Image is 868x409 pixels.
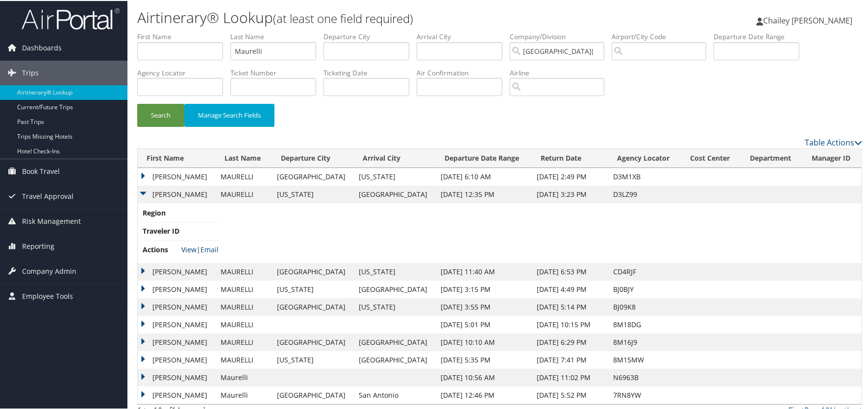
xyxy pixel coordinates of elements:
td: [DATE] 6:10 AM [436,167,532,185]
span: Company Admin [22,258,76,283]
td: 8M16J9 [608,333,681,350]
td: Maurelli [216,368,272,385]
td: [PERSON_NAME] [138,280,216,297]
td: [GEOGRAPHIC_DATA] [272,333,354,350]
label: Airline [510,67,612,77]
td: [DATE] 5:01 PM [436,315,532,333]
td: [GEOGRAPHIC_DATA] [354,185,436,202]
td: [DATE] 12:46 PM [436,385,532,403]
span: Trips [22,60,39,84]
label: Agency Locator [137,67,230,77]
span: Book Travel [22,158,60,183]
th: Return Date: activate to sort column ascending [532,148,608,167]
span: Employee Tools [22,283,73,308]
td: [DATE] 6:29 PM [532,333,608,350]
label: Airport/City Code [612,31,714,41]
td: [US_STATE] [272,280,354,297]
td: MAURELLI [216,280,272,297]
h1: Airtinerary® Lookup [137,6,620,27]
td: [PERSON_NAME] [138,297,216,315]
td: [US_STATE] [272,185,354,202]
span: | [181,244,219,253]
th: Department: activate to sort column ascending [741,148,802,167]
td: MAURELLI [216,350,272,368]
td: [PERSON_NAME] [138,368,216,385]
th: Departure City: activate to sort column ascending [272,148,354,167]
td: [DATE] 3:23 PM [532,185,608,202]
td: [US_STATE] [354,297,436,315]
th: Departure Date Range: activate to sort column ascending [436,148,532,167]
td: D3M1XB [608,167,681,185]
td: [DATE] 7:41 PM [532,350,608,368]
td: CD4RJF [608,262,681,280]
span: Traveler ID [143,225,179,236]
td: BJ09K8 [608,297,681,315]
td: [US_STATE] [272,350,354,368]
td: [DATE] 10:10 AM [436,333,532,350]
td: [PERSON_NAME] [138,333,216,350]
td: BJ0BJY [608,280,681,297]
td: [US_STATE] [354,167,436,185]
label: Last Name [230,31,323,41]
td: [DATE] 3:55 PM [436,297,532,315]
td: 8M15MW [608,350,681,368]
button: Manage Search Fields [184,103,274,126]
td: [DATE] 5:14 PM [532,297,608,315]
th: First Name: activate to sort column ascending [138,148,216,167]
label: Company/Division [510,31,612,41]
td: [GEOGRAPHIC_DATA] [272,385,354,403]
td: San Antonio [354,385,436,403]
td: 7RN8YW [608,385,681,403]
td: [DATE] 6:53 PM [532,262,608,280]
span: Travel Approval [22,183,74,208]
td: [US_STATE] [354,262,436,280]
td: [DATE] 11:02 PM [532,368,608,385]
span: Actions [143,243,179,254]
button: Search [137,103,184,126]
td: [PERSON_NAME] [138,315,216,333]
td: [GEOGRAPHIC_DATA] [272,167,354,185]
img: airportal-logo.png [22,6,120,29]
td: 8M18DG [608,315,681,333]
th: Agency Locator: activate to sort column ascending [608,148,681,167]
label: Arrival City [417,31,510,41]
a: Table Actions [805,136,862,147]
td: [PERSON_NAME] [138,350,216,368]
label: Air Confirmation [417,67,510,77]
th: Cost Center: activate to sort column ascending [681,148,741,167]
label: Ticketing Date [323,67,417,77]
th: Manager ID: activate to sort column ascending [803,148,862,167]
label: Departure City [323,31,417,41]
td: MAURELLI [216,185,272,202]
small: (at least one field required) [273,9,413,25]
td: MAURELLI [216,333,272,350]
span: Risk Management [22,208,81,233]
th: Arrival City: activate to sort column ascending [354,148,436,167]
td: D3LZ99 [608,185,681,202]
td: MAURELLI [216,315,272,333]
td: [PERSON_NAME] [138,185,216,202]
td: [DATE] 12:35 PM [436,185,532,202]
td: [DATE] 10:15 PM [532,315,608,333]
td: [GEOGRAPHIC_DATA] [272,262,354,280]
td: [GEOGRAPHIC_DATA] [354,350,436,368]
td: [PERSON_NAME] [138,385,216,403]
td: [DATE] 2:49 PM [532,167,608,185]
td: [GEOGRAPHIC_DATA] [354,280,436,297]
td: MAURELLI [216,297,272,315]
td: [DATE] 4:49 PM [532,280,608,297]
th: Last Name: activate to sort column ascending [216,148,272,167]
label: Departure Date Range [714,31,807,41]
a: Email [200,244,219,253]
span: Dashboards [22,35,62,59]
td: MAURELLI [216,262,272,280]
td: [GEOGRAPHIC_DATA] [354,333,436,350]
a: View [181,244,197,253]
label: First Name [137,31,230,41]
td: [PERSON_NAME] [138,167,216,185]
td: [PERSON_NAME] [138,262,216,280]
td: N6963B [608,368,681,385]
span: Reporting [22,233,54,258]
td: [DATE] 10:56 AM [436,368,532,385]
td: [DATE] 11:40 AM [436,262,532,280]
